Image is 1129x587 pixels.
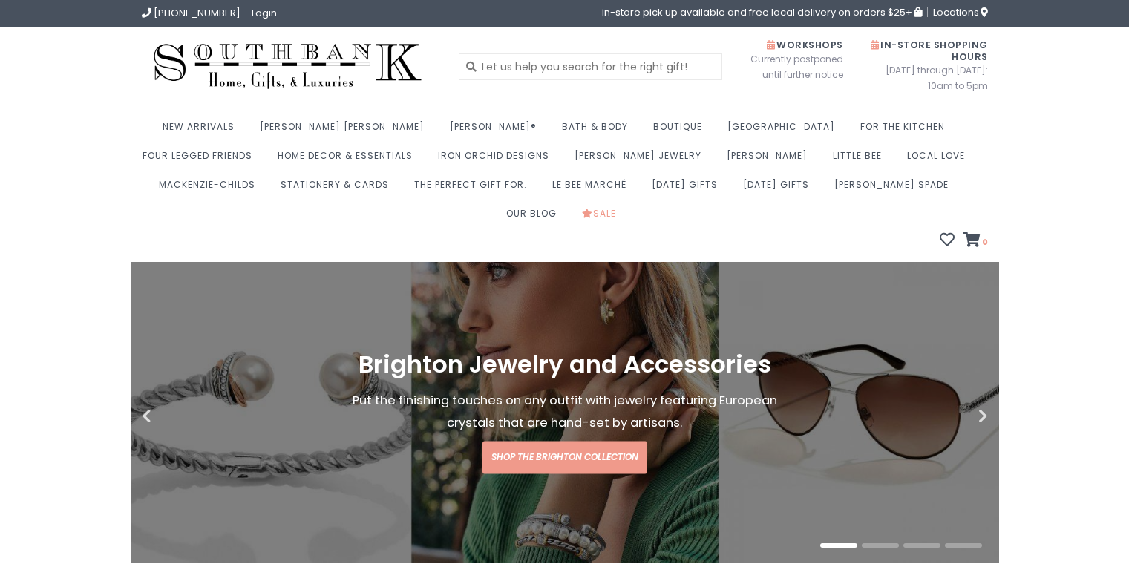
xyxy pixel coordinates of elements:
[353,393,777,432] span: Put the finishing touches on any outfit with jewelry featuring European crystals that are hand-se...
[914,409,988,424] button: Next
[652,174,725,203] a: [DATE] Gifts
[732,51,843,82] span: Currently postponed until further notice
[927,7,988,17] a: Locations
[602,7,922,17] span: in-store pick up available and free local delivery on orders $25+
[142,6,240,20] a: [PHONE_NUMBER]
[907,145,972,174] a: Local Love
[482,442,647,474] a: Shop the Brighton Collection
[833,145,889,174] a: Little Bee
[562,117,635,145] a: Bath & Body
[743,174,817,203] a: [DATE] Gifts
[862,543,899,548] button: 2 of 4
[933,5,988,19] span: Locations
[142,409,216,424] button: Previous
[252,6,277,20] a: Login
[963,234,988,249] a: 0
[459,53,722,80] input: Let us help you search for the right gift!
[727,145,815,174] a: [PERSON_NAME]
[143,145,260,174] a: Four Legged Friends
[552,174,634,203] a: Le Bee Marché
[414,174,534,203] a: The perfect gift for:
[653,117,710,145] a: Boutique
[834,174,956,203] a: [PERSON_NAME] Spade
[767,39,843,51] span: Workshops
[727,117,842,145] a: [GEOGRAPHIC_DATA]
[582,203,624,232] a: Sale
[260,117,432,145] a: [PERSON_NAME] [PERSON_NAME]
[450,117,544,145] a: [PERSON_NAME]®
[159,174,263,203] a: MacKenzie-Childs
[903,543,940,548] button: 3 of 4
[438,145,557,174] a: Iron Orchid Designs
[860,117,952,145] a: For the Kitchen
[945,543,982,548] button: 4 of 4
[981,236,988,248] span: 0
[281,174,396,203] a: Stationery & Cards
[820,543,857,548] button: 1 of 4
[336,352,793,378] h1: Brighton Jewelry and Accessories
[142,39,434,94] img: Southbank Gift Company -- Home, Gifts, and Luxuries
[575,145,709,174] a: [PERSON_NAME] Jewelry
[871,39,988,63] span: In-Store Shopping Hours
[278,145,420,174] a: Home Decor & Essentials
[865,62,988,94] span: [DATE] through [DATE]: 10am to 5pm
[506,203,564,232] a: Our Blog
[163,117,242,145] a: New Arrivals
[154,6,240,20] span: [PHONE_NUMBER]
